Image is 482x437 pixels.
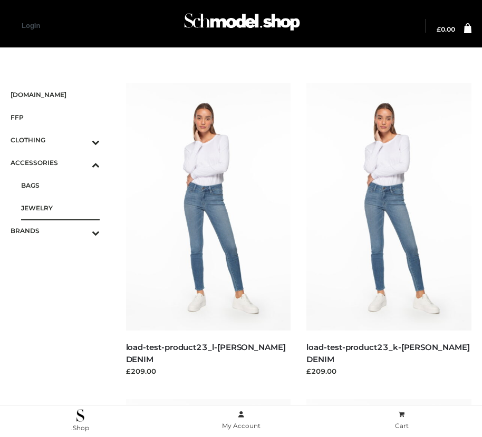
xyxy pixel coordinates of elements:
span: JEWELRY [21,202,100,214]
div: £209.00 [306,366,471,376]
a: CLOTHINGToggle Submenu [11,129,100,151]
span: .Shop [71,424,89,432]
span: ACCESSORIES [11,157,100,169]
a: Login [22,22,40,30]
img: Schmodel Admin 964 [181,6,303,43]
bdi: 0.00 [437,25,455,33]
button: Toggle Submenu [63,151,100,174]
a: JEWELRY [21,197,100,219]
a: My Account [161,409,322,432]
a: £0.00 [437,26,455,33]
a: FFP [11,106,100,129]
span: BAGS [21,179,100,191]
a: load-test-product23_l-[PERSON_NAME] DENIM [126,342,286,364]
a: Schmodel Admin 964 [179,9,303,43]
span: My Account [222,422,261,430]
a: Cart [321,409,482,432]
div: £209.00 [126,366,291,376]
span: FFP [11,111,100,123]
span: CLOTHING [11,134,100,146]
span: Cart [395,422,409,430]
a: [DOMAIN_NAME] [11,83,100,106]
span: [DOMAIN_NAME] [11,89,100,101]
a: BRANDSToggle Submenu [11,219,100,242]
span: £ [437,25,441,33]
img: .Shop [76,409,84,422]
button: Toggle Submenu [63,129,100,151]
span: BRANDS [11,225,100,237]
a: load-test-product23_k-[PERSON_NAME] DENIM [306,342,469,364]
a: ACCESSORIESToggle Submenu [11,151,100,174]
a: BAGS [21,174,100,197]
button: Toggle Submenu [63,219,100,242]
